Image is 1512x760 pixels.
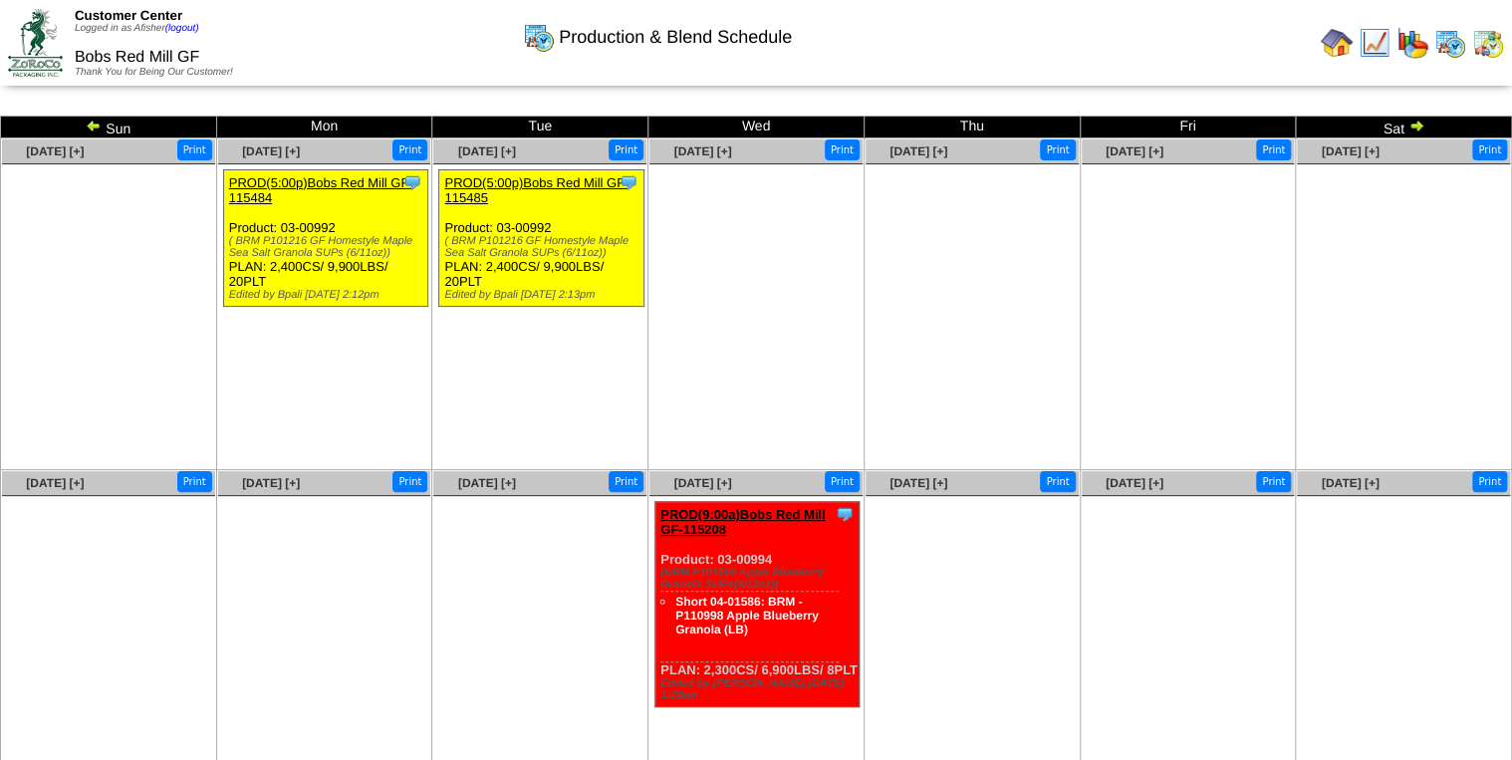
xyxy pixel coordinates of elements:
[1322,476,1380,490] a: [DATE] [+]
[26,144,84,158] a: [DATE] [+]
[1106,476,1163,490] a: [DATE] [+]
[1321,27,1353,59] img: home.gif
[835,504,855,524] img: Tooltip
[889,144,947,158] a: [DATE] [+]
[439,170,643,307] div: Product: 03-00992 PLAN: 2,400CS / 9,900LBS / 20PLT
[864,117,1080,138] td: Thu
[229,175,413,205] a: PROD(5:00p)Bobs Red Mill GF-115484
[223,170,427,307] div: Product: 03-00992 PLAN: 2,400CS / 9,900LBS / 20PLT
[75,49,199,66] span: Bobs Red Mill GF
[1256,139,1291,160] button: Print
[660,567,859,591] div: (BRM P101560 Apple Blueberry Granola SUPs(4/12oz))
[177,139,212,160] button: Print
[673,144,731,158] a: [DATE] [+]
[75,67,233,78] span: Thank You for Being Our Customer!
[216,117,432,138] td: Mon
[392,471,427,492] button: Print
[1296,117,1512,138] td: Sat
[673,476,731,490] a: [DATE] [+]
[86,118,102,133] img: arrowleft.gif
[523,21,555,53] img: calendarprod.gif
[660,677,859,701] div: Edited by [PERSON_NAME] [DATE] 1:39am
[458,476,516,490] a: [DATE] [+]
[392,139,427,160] button: Print
[609,139,643,160] button: Print
[889,476,947,490] a: [DATE] [+]
[1472,139,1507,160] button: Print
[559,27,792,48] span: Production & Blend Schedule
[242,144,300,158] a: [DATE] [+]
[444,289,642,301] div: Edited by Bpali [DATE] 2:13pm
[619,172,638,192] img: Tooltip
[675,595,819,636] a: Short 04-01586: BRM - P110998 Apple Blueberry Granola (LB)
[229,289,427,301] div: Edited by Bpali [DATE] 2:12pm
[1040,471,1075,492] button: Print
[1396,27,1428,59] img: graph.gif
[1106,144,1163,158] a: [DATE] [+]
[660,507,825,537] a: PROD(9:00a)Bobs Red Mill GF-115208
[432,117,648,138] td: Tue
[825,471,860,492] button: Print
[75,8,182,23] span: Customer Center
[8,9,63,76] img: ZoRoCo_Logo(Green%26Foil)%20jpg.webp
[1322,144,1380,158] a: [DATE] [+]
[648,117,865,138] td: Wed
[458,144,516,158] a: [DATE] [+]
[1434,27,1466,59] img: calendarprod.gif
[1472,27,1504,59] img: calendarinout.gif
[1080,117,1296,138] td: Fri
[1359,27,1390,59] img: line_graph.gif
[177,471,212,492] button: Print
[75,23,199,34] span: Logged in as Afisher
[609,471,643,492] button: Print
[229,235,427,259] div: ( BRM P101216 GF Homestyle Maple Sea Salt Granola SUPs (6/11oz))
[825,139,860,160] button: Print
[1472,471,1507,492] button: Print
[444,235,642,259] div: ( BRM P101216 GF Homestyle Maple Sea Salt Granola SUPs (6/11oz))
[402,172,422,192] img: Tooltip
[1040,139,1075,160] button: Print
[1,117,217,138] td: Sun
[26,476,84,490] a: [DATE] [+]
[444,175,629,205] a: PROD(5:00p)Bobs Red Mill GF-115485
[1256,471,1291,492] button: Print
[1408,118,1424,133] img: arrowright.gif
[655,502,860,707] div: Product: 03-00994 PLAN: 2,300CS / 6,900LBS / 8PLT
[242,476,300,490] a: [DATE] [+]
[165,23,199,34] a: (logout)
